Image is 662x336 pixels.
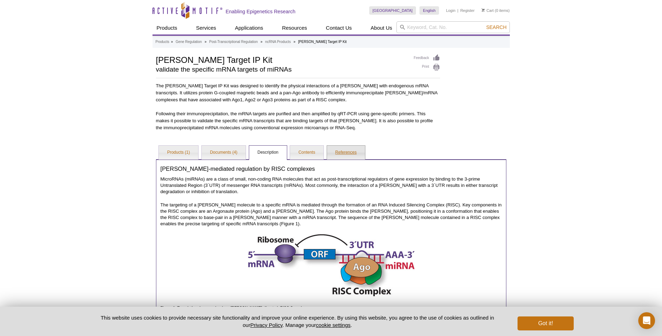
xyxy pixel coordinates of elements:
[89,314,506,329] p: This website uses cookies to provide necessary site functionality and improve your online experie...
[156,39,169,45] a: Products
[290,146,323,160] a: Contents
[482,6,510,15] li: (0 items)
[369,6,416,15] a: [GEOGRAPHIC_DATA]
[161,202,502,227] p: The targeting of a [PERSON_NAME] molecule to a specific mRNA is mediated through the formation of...
[414,54,440,62] a: Feedback
[204,40,207,44] li: »
[156,66,407,73] h2: validate the specific mRNA targets of miRNAs
[231,21,267,35] a: Applications
[161,166,502,173] h3: [PERSON_NAME]-mediated regulation by RISC complexes
[153,21,181,35] a: Products
[460,8,475,13] a: Register
[226,8,296,15] h2: Enabling Epigenetics Research
[484,24,508,30] button: Search
[156,54,407,65] h1: [PERSON_NAME] Target IP Kit
[419,6,439,15] a: English
[518,316,573,330] button: Got it!
[192,21,221,35] a: Services
[396,21,510,33] input: Keyword, Cat. No.
[414,64,440,71] a: Print
[458,6,459,15] li: |
[176,39,202,45] a: Gene Regulation
[446,8,455,13] a: Login
[486,24,506,30] span: Search
[260,40,262,44] li: »
[156,110,440,131] p: Following their immunoprecipitation, the mRNA targets are purified and then amplified by qRT-PCR ...
[293,40,296,44] li: »
[250,322,282,328] a: Privacy Policy
[638,312,655,329] div: Open Intercom Messenger
[316,322,350,328] button: cookie settings
[209,39,258,45] a: Post-Transcriptional Regulation
[161,176,502,195] p: MicroRNAs (miRNAs) are a class of small, non-coding RNA molecules that act as post-transcriptiona...
[156,82,440,103] p: The [PERSON_NAME] Target IP Kit was designed to identify the physical interactions of a [PERSON_N...
[265,39,291,45] a: ncRNA Products
[247,234,415,297] img: Diagram showing translational repression by a miRNA-directed, RISC Complex.
[278,21,311,35] a: Resources
[298,40,347,44] li: [PERSON_NAME] Target IP Kit
[327,146,365,160] a: References
[322,21,356,35] a: Contact Us
[161,306,502,310] h4: Figure 1: Translational repression by a [PERSON_NAME]-directed, RISC Complex.
[171,40,173,44] li: »
[482,8,494,13] a: Cart
[159,146,198,160] a: Products (1)
[202,146,246,160] a: Documents (4)
[249,146,287,160] a: Description
[482,8,485,12] img: Your Cart
[366,21,396,35] a: About Us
